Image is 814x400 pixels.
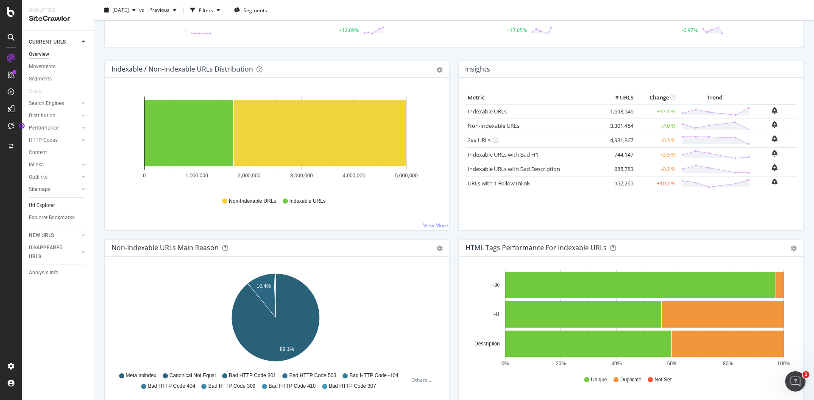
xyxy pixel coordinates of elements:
span: Canonical Not Equal [170,372,216,379]
div: +17.05% [507,27,527,34]
td: +10.2 % [636,176,678,190]
span: Non-Indexable URLs [229,198,276,205]
div: Analytics [29,7,87,14]
a: CURRENT URLS [29,38,79,47]
span: 1 [803,371,809,378]
div: HTML Tags Performance for Indexable URLs [466,243,607,252]
div: Others... [411,376,435,383]
button: Filters [187,3,223,17]
a: Inlinks [29,160,79,169]
div: +12.09% [339,27,359,34]
a: Distribution [29,111,79,120]
text: 0 [143,173,146,179]
span: Bad HTTP Code 404 [148,383,195,390]
div: A chart. [112,270,440,368]
a: Search Engines [29,99,79,108]
div: Outlinks [29,173,47,182]
td: +17.1 % [636,104,678,119]
a: NEW URLS [29,231,79,240]
div: bell-plus [772,107,778,114]
div: Search Engines [29,99,64,108]
text: Title [491,282,500,288]
th: Metric [466,91,602,104]
td: 1,698,546 [602,104,636,119]
a: Url Explorer [29,201,88,210]
a: URLs with 1 Follow Inlink [468,179,530,187]
text: 5,000,000 [395,173,418,179]
text: 10.4% [256,283,271,289]
div: Sitemaps [29,185,50,194]
div: - [184,27,186,34]
a: DISAPPEARED URLS [29,243,79,261]
span: Bad HTTP Code 309 [208,383,255,390]
td: 685,783 [602,162,636,176]
text: 2,000,000 [238,173,261,179]
div: Url Explorer [29,201,55,210]
div: Non-Indexable URLs Main Reason [112,243,219,252]
text: 4,000,000 [343,173,365,179]
div: DISAPPEARED URLS [29,243,72,261]
div: Filters [199,6,213,14]
span: Unique [591,376,607,383]
td: 744,147 [602,147,636,162]
div: Distribution [29,111,56,120]
div: Overview [29,50,49,59]
div: HTTP Codes [29,136,58,145]
span: Bad HTTP Code -104 [349,372,398,379]
div: bell-plus [772,135,778,142]
td: +3.5 % [636,147,678,162]
div: gear [791,246,797,251]
text: 1,000,000 [185,173,208,179]
div: Inlinks [29,160,44,169]
button: Segments [231,3,270,17]
a: Explorer Bookmarks [29,213,88,222]
div: -6.97% [682,27,698,34]
text: 89.1% [280,346,294,352]
div: bell-plus [772,164,778,171]
div: Tooltip anchor [18,122,25,130]
text: 60% [667,361,677,367]
td: 3,301,454 [602,119,636,133]
div: Segments [29,74,52,83]
td: -0.2 % [636,162,678,176]
a: Non-Indexable URLs [468,122,519,130]
div: Performance [29,124,59,132]
a: Visits [29,87,50,96]
svg: A chart. [112,91,440,190]
td: -7.0 % [636,119,678,133]
a: HTTP Codes [29,136,79,145]
text: 0% [502,361,509,367]
a: Outlinks [29,173,79,182]
svg: A chart. [466,270,794,368]
div: Visits [29,87,42,96]
span: Bad HTTP Code 410 [269,383,316,390]
div: bell-plus [772,150,778,157]
a: Analysis Info [29,268,88,277]
button: Previous [146,3,180,17]
td: 4,981,367 [602,133,636,147]
a: Indexable URLs with Bad H1 [468,151,538,158]
a: Segments [29,74,88,83]
span: Not Set [655,376,672,383]
td: 952,265 [602,176,636,190]
a: Indexable URLs with Bad Description [468,165,560,173]
td: -0.3 % [636,133,678,147]
a: Sitemaps [29,185,79,194]
text: 100% [777,361,790,367]
div: SiteCrawler [29,14,87,24]
button: [DATE] [101,3,139,17]
th: Trend [678,91,752,104]
th: # URLS [602,91,636,104]
span: Bad HTTP Code 301 [229,372,276,379]
div: Content [29,148,47,157]
div: Analysis Info [29,268,59,277]
text: 40% [611,361,622,367]
span: Meta noindex [126,372,156,379]
div: bell-plus [772,121,778,128]
h4: Insights [465,63,490,75]
div: Explorer Bookmarks [29,213,75,222]
a: Indexable URLs [468,108,507,115]
text: H1 [493,312,500,317]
